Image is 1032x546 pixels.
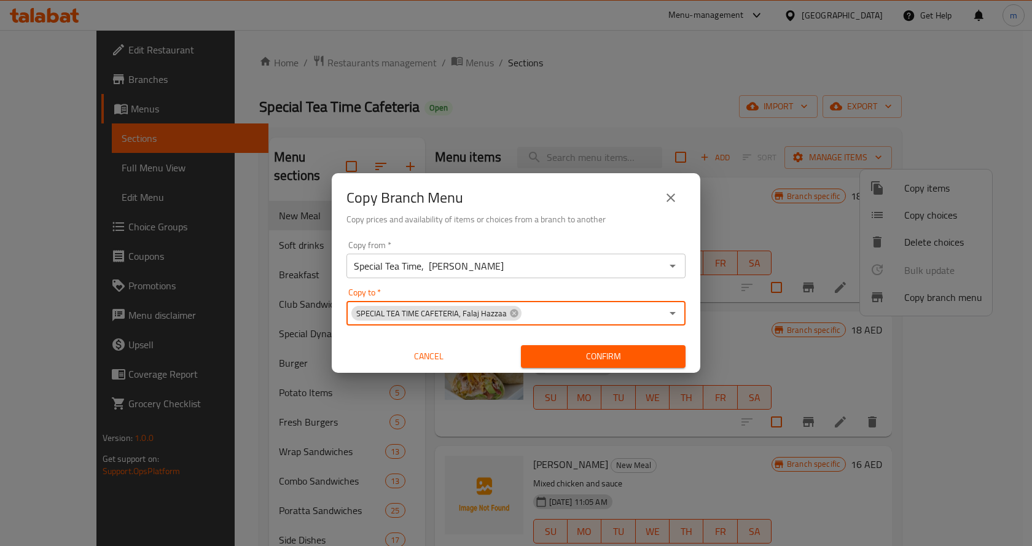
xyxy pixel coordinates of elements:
[664,305,681,322] button: Open
[346,345,511,368] button: Cancel
[656,183,686,213] button: close
[346,188,463,208] h2: Copy Branch Menu
[351,306,522,321] div: SPECIAL TEA TIME CAFETERIA, Falaj Hazzaa
[351,308,512,319] span: SPECIAL TEA TIME CAFETERIA, Falaj Hazzaa
[664,257,681,275] button: Open
[531,349,676,364] span: Confirm
[351,349,506,364] span: Cancel
[346,213,686,226] h6: Copy prices and availability of items or choices from a branch to another
[521,345,686,368] button: Confirm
